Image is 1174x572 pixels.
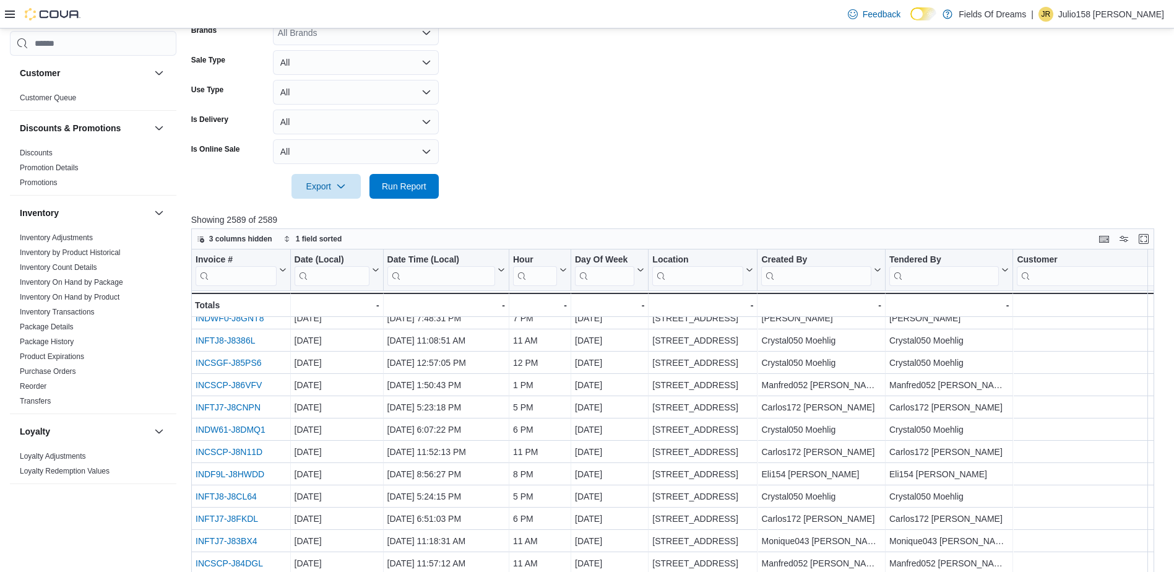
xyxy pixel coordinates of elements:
[192,232,277,246] button: 3 columns hidden
[387,444,504,459] div: [DATE] 11:52:13 PM
[575,254,644,286] button: Day Of Week
[20,262,97,272] span: Inventory Count Details
[959,7,1026,22] p: Fields Of Dreams
[575,311,644,326] div: [DATE]
[20,278,123,287] a: Inventory On Hand by Package
[20,67,60,79] h3: Customer
[652,511,753,526] div: [STREET_ADDRESS]
[191,214,1164,226] p: Showing 2589 of 2589
[652,254,743,266] div: Location
[20,467,110,475] a: Loyalty Redemption Values
[575,298,644,313] div: -
[369,174,439,199] button: Run Report
[20,93,76,102] a: Customer Queue
[513,444,567,459] div: 11 PM
[575,467,644,482] div: [DATE]
[575,444,644,459] div: [DATE]
[387,298,504,313] div: -
[20,451,86,461] span: Loyalty Adjustments
[513,556,567,571] div: 11 AM
[20,248,121,257] a: Inventory by Product Historical
[196,492,257,501] a: INFTJ8-J8CL64
[652,534,753,548] div: [STREET_ADDRESS]
[1136,232,1151,246] button: Enter fullscreen
[513,311,567,326] div: 7 PM
[889,378,1009,392] div: Manfred052 [PERSON_NAME]
[20,366,76,376] span: Purchase Orders
[294,298,379,313] div: -
[575,254,634,286] div: Day Of Week
[10,230,176,414] div: Inventory
[652,467,753,482] div: [STREET_ADDRESS]
[761,467,881,482] div: Eli154 [PERSON_NAME]
[20,67,149,79] button: Customer
[20,149,53,157] a: Discounts
[294,489,379,504] div: [DATE]
[196,254,287,286] button: Invoice #
[1038,7,1053,22] div: Julio158 Retana
[889,467,1009,482] div: Eli154 [PERSON_NAME]
[273,50,439,75] button: All
[1017,254,1166,286] div: Customer
[1041,7,1050,22] span: JR
[889,311,1009,326] div: [PERSON_NAME]
[575,254,634,266] div: Day Of Week
[387,489,504,504] div: [DATE] 5:24:15 PM
[1058,7,1164,22] p: Julio158 [PERSON_NAME]
[387,254,504,286] button: Date Time (Local)
[889,556,1009,571] div: Manfred052 [PERSON_NAME]
[20,233,93,242] a: Inventory Adjustments
[575,378,644,392] div: [DATE]
[25,8,80,20] img: Cova
[273,110,439,134] button: All
[294,534,379,548] div: [DATE]
[191,25,217,35] label: Brands
[20,425,50,438] h3: Loyalty
[761,444,881,459] div: Carlos172 [PERSON_NAME]
[1017,254,1166,266] div: Customer
[20,307,95,317] span: Inventory Transactions
[652,333,753,348] div: [STREET_ADDRESS]
[910,20,911,21] span: Dark Mode
[513,534,567,548] div: 11 AM
[20,396,51,406] span: Transfers
[196,254,277,266] div: Invoice #
[513,254,557,286] div: Hour
[294,400,379,415] div: [DATE]
[761,298,881,313] div: -
[20,163,79,172] a: Promotion Details
[20,293,119,301] a: Inventory On Hand by Product
[294,467,379,482] div: [DATE]
[761,422,881,437] div: Crystal050 Moehlig
[761,556,881,571] div: Manfred052 [PERSON_NAME]
[196,558,263,568] a: INCSCP-J84DGL
[513,254,567,286] button: Hour
[761,254,871,266] div: Created By
[196,313,264,323] a: INDWF0-J8GNT8
[294,378,379,392] div: [DATE]
[294,355,379,370] div: [DATE]
[652,355,753,370] div: [STREET_ADDRESS]
[761,311,881,326] div: [PERSON_NAME]
[761,355,881,370] div: Crystal050 Moehlig
[20,207,149,219] button: Inventory
[195,298,287,313] div: Totals
[20,425,149,438] button: Loyalty
[652,254,743,286] div: Location
[20,352,84,361] a: Product Expirations
[191,85,223,95] label: Use Type
[152,206,166,220] button: Inventory
[513,422,567,437] div: 6 PM
[382,180,426,193] span: Run Report
[20,122,149,134] button: Discounts & Promotions
[196,254,277,286] div: Invoice # URL
[652,298,753,313] div: -
[387,254,494,286] div: Date Time (Local)
[20,308,95,316] a: Inventory Transactions
[421,28,431,38] button: Open list of options
[575,556,644,571] div: [DATE]
[191,55,225,65] label: Sale Type
[889,511,1009,526] div: Carlos172 [PERSON_NAME]
[889,534,1009,548] div: Monique043 [PERSON_NAME]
